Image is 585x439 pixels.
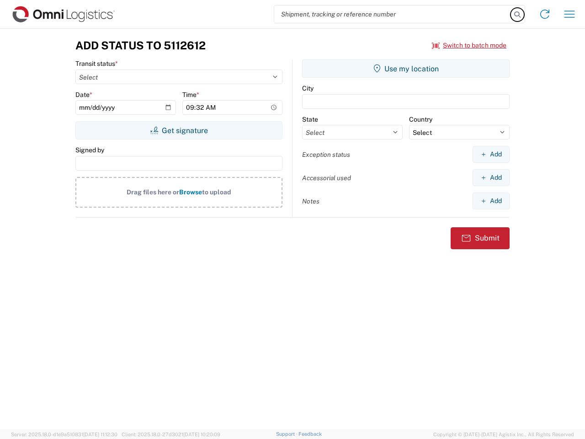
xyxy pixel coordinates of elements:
[302,150,350,159] label: Exception status
[433,430,574,439] span: Copyright © [DATE]-[DATE] Agistix Inc., All Rights Reserved
[75,121,282,139] button: Get signature
[302,197,319,205] label: Notes
[122,432,220,437] span: Client: 2025.18.0-27d3021
[11,432,117,437] span: Server: 2025.18.0-d1e9a510831
[182,91,199,99] label: Time
[432,38,506,53] button: Switch to batch mode
[276,431,299,437] a: Support
[473,193,510,209] button: Add
[202,188,231,196] span: to upload
[75,146,104,154] label: Signed by
[179,188,202,196] span: Browse
[409,115,432,123] label: Country
[183,432,220,437] span: [DATE] 10:20:09
[302,174,351,182] label: Accessorial used
[75,39,206,52] h3: Add Status to 5112612
[302,59,510,78] button: Use my location
[75,59,118,68] label: Transit status
[302,115,318,123] label: State
[75,91,92,99] label: Date
[473,169,510,186] button: Add
[302,84,314,92] label: City
[451,227,510,249] button: Submit
[83,432,117,437] span: [DATE] 11:12:30
[298,431,322,437] a: Feedback
[274,5,511,23] input: Shipment, tracking or reference number
[127,188,179,196] span: Drag files here or
[473,146,510,163] button: Add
